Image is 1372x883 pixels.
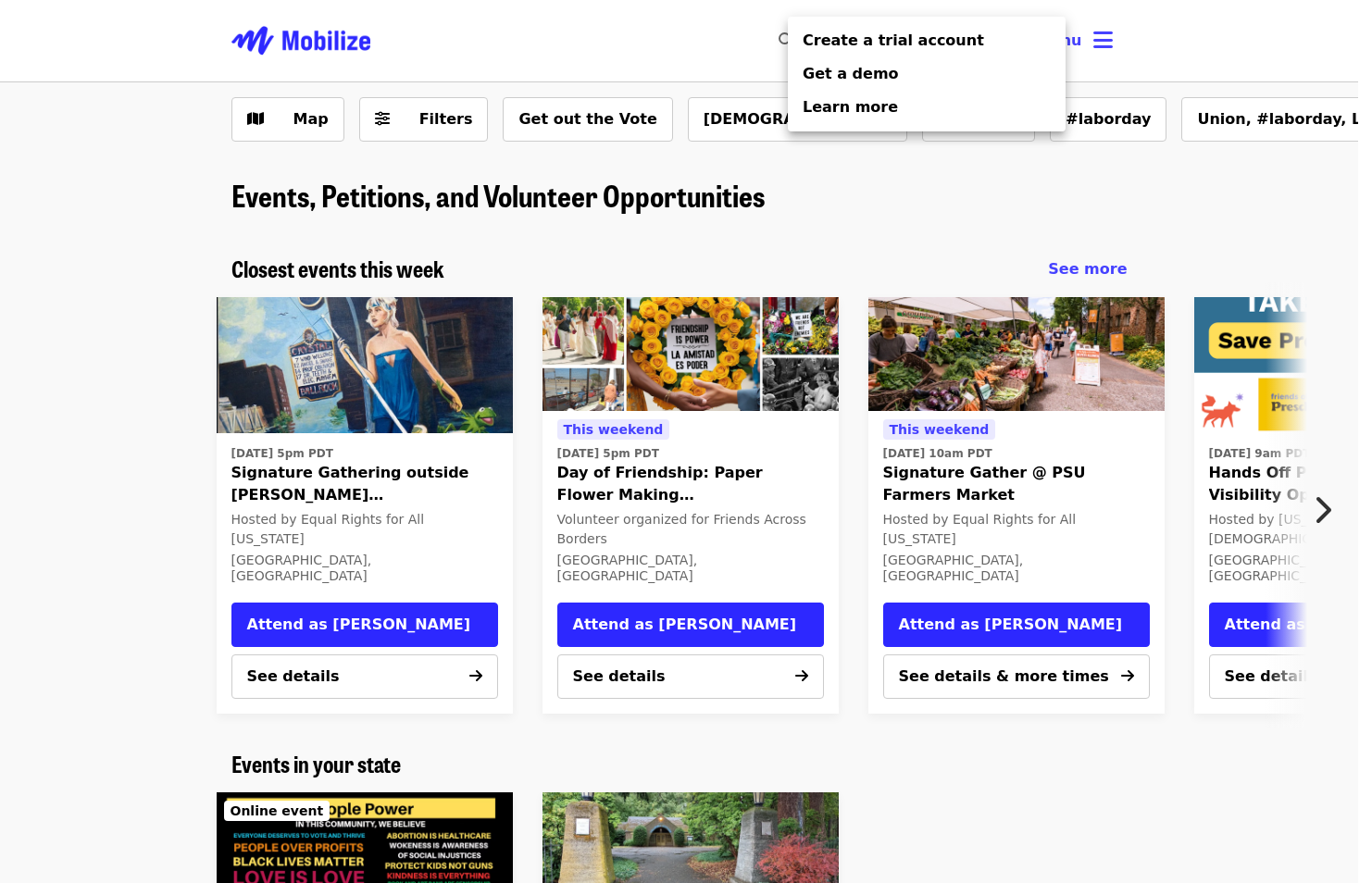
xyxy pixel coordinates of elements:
a: Get a demo [788,57,1066,91]
span: Get a demo [803,63,899,85]
a: Create a trial account [788,24,1066,57]
span: Learn more [803,96,898,118]
a: Learn more [788,91,1066,124]
span: Create a trial account [803,30,984,52]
